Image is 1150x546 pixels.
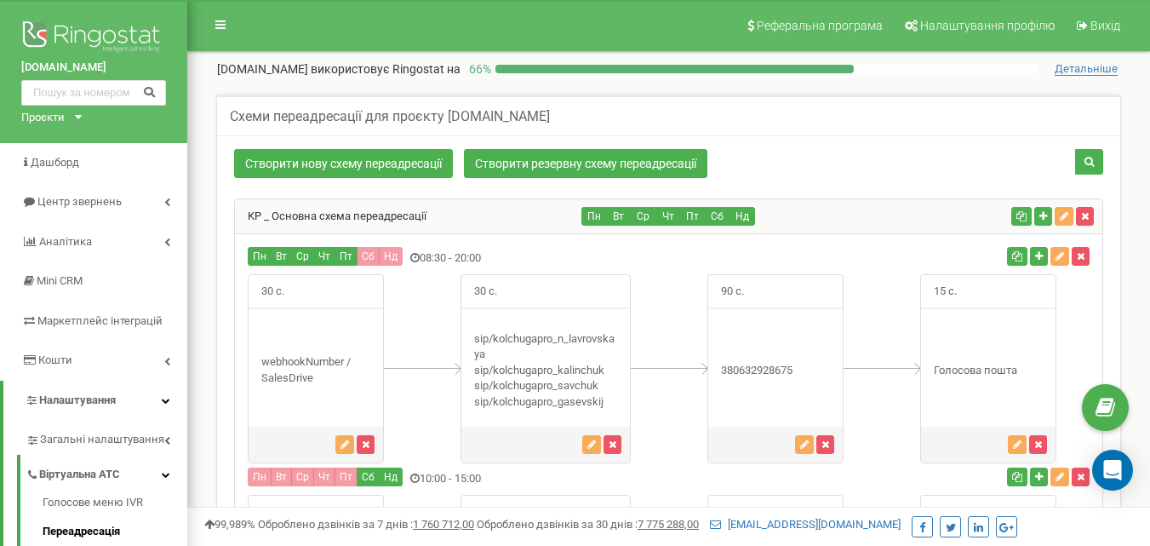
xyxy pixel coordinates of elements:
button: Нд [729,207,755,226]
u: 7 775 288,00 [638,518,699,531]
span: 15 с. [921,496,970,529]
span: 99,989% [204,518,255,531]
p: 66 % [461,60,495,78]
div: sip/kolchugapro_n_lavrovskaya sip/kolchugapro_kalinchuk sip/kolchugapro_savchuk sip/kolchugapro_g... [461,331,630,411]
span: використовує Ringostat на [311,62,461,76]
span: Реферальна програма [757,19,883,32]
button: Ср [291,468,314,486]
div: Голосова пошта [921,363,1056,379]
button: Пт [335,468,358,486]
a: Голосове меню IVR [43,495,187,515]
input: Пошук за номером [21,80,166,106]
span: Оброблено дзвінків за 7 днів : [258,518,474,531]
span: 15 с. [921,275,970,308]
button: Нд [379,468,403,486]
span: 30 с. [249,496,297,529]
button: Сб [357,247,380,266]
span: 30 с. [461,275,510,308]
a: Створити нову схему переадресації [234,149,453,178]
span: 30 с. [249,275,297,308]
button: Пн [248,247,272,266]
span: 30 с. [461,496,510,529]
span: Налаштування профілю [920,19,1055,32]
a: Віртуальна АТС [26,455,187,490]
a: [EMAIL_ADDRESS][DOMAIN_NAME] [710,518,901,531]
span: Детальніше [1055,62,1118,76]
div: Проєкти [21,110,65,126]
div: 10:00 - 15:00 [235,468,813,491]
button: Пошук схеми переадресації [1075,149,1103,175]
span: Оброблено дзвінків за 30 днів : [477,518,699,531]
a: [DOMAIN_NAME] [21,60,166,76]
span: Віртуальна АТС [39,467,120,483]
button: Пн [248,468,272,486]
span: Дашборд [31,156,79,169]
span: 90 с. [708,496,757,529]
button: Чт [655,207,681,226]
button: Пт [680,207,706,226]
span: Вихід [1090,19,1120,32]
button: Ср [291,247,314,266]
div: 08:30 - 20:00 [235,247,813,270]
button: Чт [313,247,335,266]
button: Пн [581,207,607,226]
h5: Схеми переадресації для проєкту [DOMAIN_NAME] [230,109,550,124]
div: webhookNumber / SalesDrive [249,354,383,386]
a: Загальні налаштування [26,420,187,455]
img: Ringostat logo [21,17,166,60]
button: Сб [705,207,730,226]
span: Центр звернень [37,195,122,208]
a: KP _ Основна схема переадресації [235,210,426,222]
a: Створити резервну схему переадресації [464,149,707,178]
button: Чт [313,468,335,486]
a: Налаштування [3,381,187,421]
p: [DOMAIN_NAME] [217,60,461,78]
span: 90 с. [708,275,757,308]
span: Налаштування [39,394,116,406]
button: Вт [271,468,292,486]
button: Сб [357,468,380,486]
div: Open Intercom Messenger [1092,450,1133,491]
span: Кошти [38,353,72,366]
div: 380632928675 [708,363,843,379]
span: Аналiтика [39,235,92,248]
button: Пт [335,247,358,266]
button: Вт [606,207,632,226]
u: 1 760 712,00 [413,518,474,531]
button: Вт [271,247,292,266]
button: Нд [379,247,403,266]
span: Загальні налаштування [40,432,164,448]
button: Ср [631,207,656,226]
span: Mini CRM [37,274,83,287]
span: Маркетплейс інтеграцій [37,314,163,327]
